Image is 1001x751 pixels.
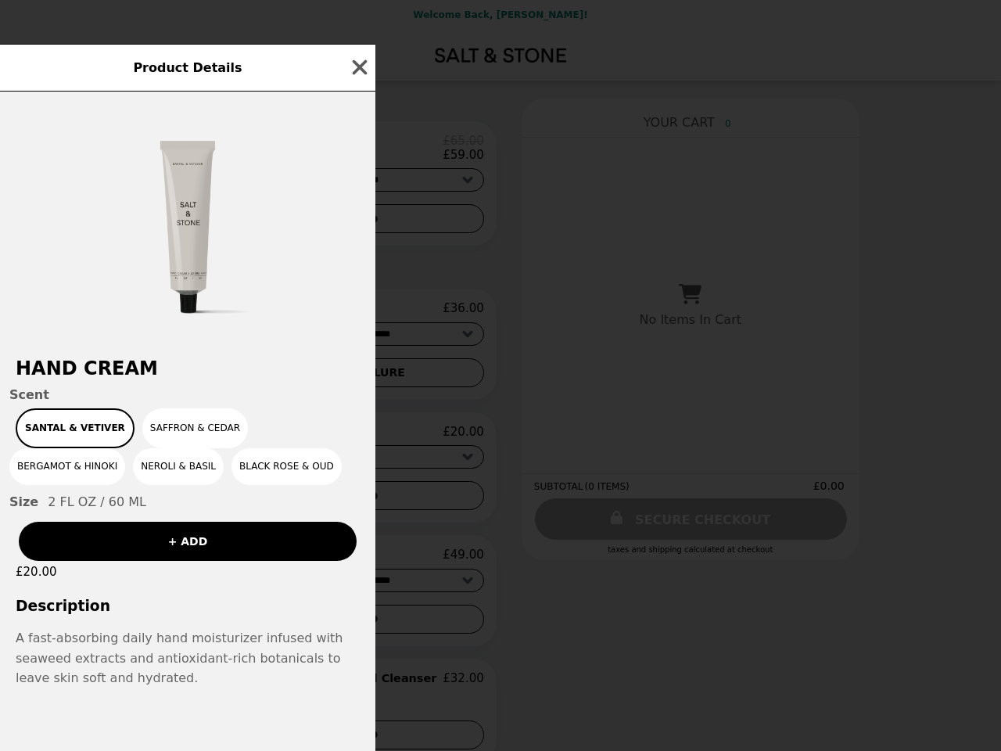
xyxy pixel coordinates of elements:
button: Black Rose & Oud [231,448,342,485]
button: Bergamot & Hinoki [9,448,125,485]
span: Size [9,494,38,509]
button: Saffron & Cedar [142,408,248,448]
button: Neroli & Basil [133,448,224,485]
div: 2 FL OZ / 60 ML [9,494,366,509]
button: Santal & Vetiver [16,408,135,448]
img: Santal & Vetiver / 2 FL OZ / 60 ML [70,107,305,342]
span: Product Details [133,60,242,75]
span: Scent [9,387,366,402]
span: A fast-absorbing daily hand moisturizer infused with seaweed extracts and antioxidant-rich botani... [16,631,343,685]
button: + ADD [19,522,357,561]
